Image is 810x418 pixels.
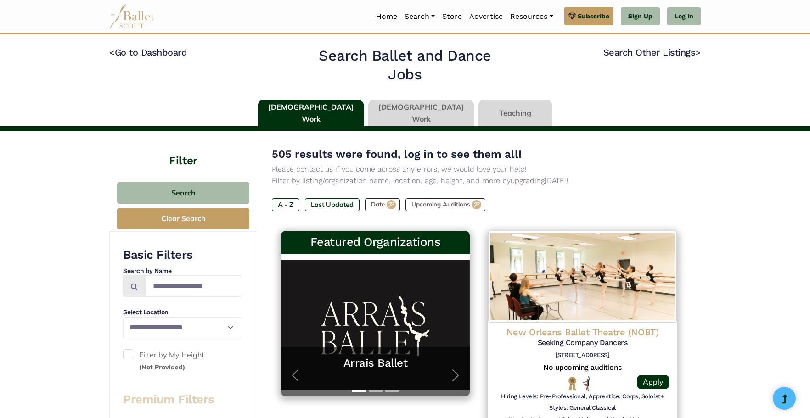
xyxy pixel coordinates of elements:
[123,247,242,263] h3: Basic Filters
[385,386,399,396] button: Slide 3
[145,275,242,297] input: Search by names...
[567,376,578,390] img: National
[290,356,461,370] a: Arrais Ballet
[476,100,554,127] li: Teaching
[139,363,185,371] small: (Not Provided)
[621,7,660,26] a: Sign Up
[495,363,669,373] h5: No upcoming auditions
[564,7,613,25] a: Subscribe
[272,148,522,161] span: 505 results were found, log in to see them all!
[667,7,701,26] a: Log In
[501,393,664,401] h6: Hiring Levels: Pre-Professional, Apprentice, Corps, Soloist+
[511,176,545,185] a: upgrading
[123,308,242,317] h4: Select Location
[256,100,366,127] li: [DEMOGRAPHIC_DATA] Work
[495,351,669,359] h6: [STREET_ADDRESS]
[109,47,187,58] a: <Go to Dashboard
[372,7,401,26] a: Home
[272,198,299,211] label: A - Z
[583,376,590,391] img: All
[506,7,557,26] a: Resources
[272,175,686,187] p: Filter by listing/organization name, location, age, height, and more by [DATE]!
[439,7,466,26] a: Store
[123,392,242,407] h3: Premium Filters
[369,386,382,396] button: Slide 2
[488,231,677,323] img: Logo
[109,131,257,168] h4: Filter
[365,198,400,211] label: Date
[603,47,701,58] a: Search Other Listings>
[578,11,609,21] span: Subscribe
[305,198,360,211] label: Last Updated
[272,163,686,175] p: Please contact us if you come across any errors, we would love your help!
[123,267,242,276] h4: Search by Name
[405,198,485,211] label: Upcoming Auditions
[568,11,576,21] img: gem.svg
[352,386,366,396] button: Slide 1
[123,349,242,373] label: Filter by My Height
[117,182,249,204] button: Search
[695,46,701,58] code: >
[495,326,669,338] h4: New Orleans Ballet Theatre (NOBT)
[302,46,509,84] h2: Search Ballet and Dance Jobs
[495,338,669,348] h5: Seeking Company Dancers
[549,404,616,412] h6: Styles: General Classical
[466,7,506,26] a: Advertise
[117,208,249,229] button: Clear Search
[109,46,115,58] code: <
[401,7,439,26] a: Search
[288,234,462,250] h3: Featured Organizations
[637,375,669,389] a: Apply
[366,100,476,127] li: [DEMOGRAPHIC_DATA] Work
